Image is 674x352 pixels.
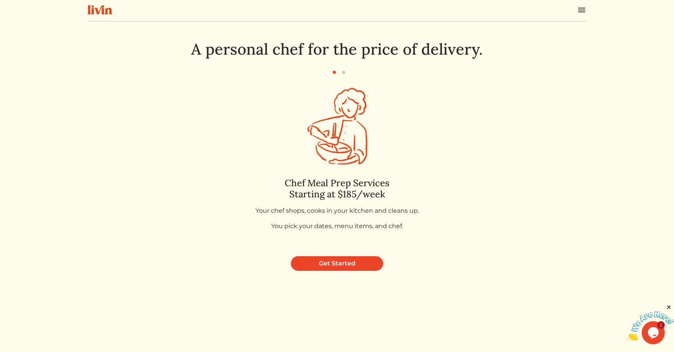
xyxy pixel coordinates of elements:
iframe: chat widget [626,304,674,340]
p: Your chef shops, cooks in your kitchen and cleans up. [255,206,419,215]
img: menu_hamburger-cb6d353cf0ecd9f46ceae1c99ecbeb4a00e71ca567a856bd81f57e9d8c17bb26.svg [577,5,586,15]
img: chef-jam-10c50433c2f1c7a76bc9d9708ec172bf63c1f44df12b0ef68e0c145d2485ab68.svg [307,88,368,165]
p: You pick your dates, menu items, and chef. [255,222,419,231]
h1: A personal chef for the price of delivery. [150,40,524,58]
a: Get Started [291,256,383,271]
img: livin-logo-a0d97d1a881af30f6274990eb6222085a2533c92bbd1e4f22c21b4f0d0e3210c.svg [88,5,112,15]
h4: Chef Meal Prep Services Starting at $185/week [255,178,419,200]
